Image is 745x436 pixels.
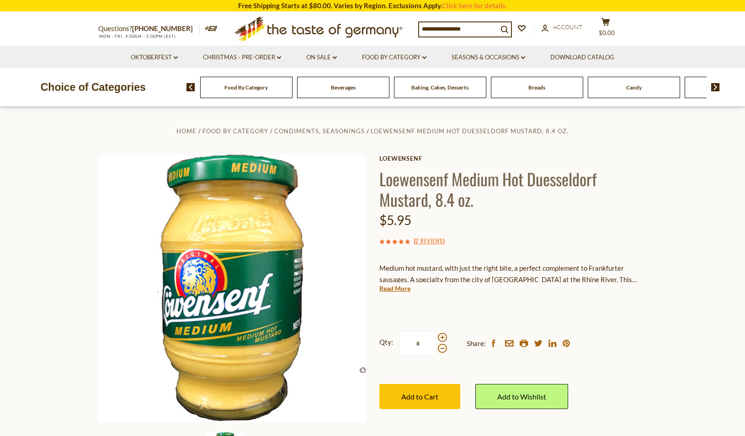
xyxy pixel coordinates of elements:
[98,155,366,422] img: Lowensenf Medium Mustard
[331,84,356,91] a: Beverages
[379,263,647,285] p: Medium hot mustard, with just the right bite, a perfect complement to Frankfurter sausages. A spe...
[203,53,281,63] a: Christmas - PRE-ORDER
[442,1,507,10] a: Click here for details.
[542,22,582,32] a: Account
[379,384,460,409] button: Add to Cart
[98,23,200,35] p: Questions?
[379,168,647,210] h1: Loewensenf Medium Hot Duesseldorf Mustard, 8.4 oz.
[224,84,268,91] a: Food By Category
[452,53,525,63] a: Seasons & Occasions
[379,212,411,228] span: $5.95
[711,83,720,91] img: next arrow
[306,53,337,63] a: On Sale
[399,331,436,356] input: Qty:
[202,127,268,135] a: Food By Category
[186,83,195,91] img: previous arrow
[467,338,486,349] span: Share:
[379,336,393,348] strong: Qty:
[475,384,568,409] a: Add to Wishlist
[362,53,426,63] a: Food By Category
[411,84,468,91] a: Baking, Cakes, Desserts
[371,127,569,135] a: Loewensenf Medium Hot Duesseldorf Mustard, 8.4 oz.
[550,53,614,63] a: Download Catalog
[132,24,193,32] a: [PHONE_NUMBER]
[176,127,197,135] a: Home
[379,155,647,162] a: Loewensenf
[401,392,438,401] span: Add to Cart
[599,29,615,37] span: $0.00
[379,284,410,293] a: Read More
[131,53,178,63] a: Oktoberfest
[528,84,545,91] a: Breads
[274,127,365,135] a: Condiments, Seasonings
[414,236,445,245] span: ( )
[553,23,582,31] span: Account
[626,84,642,91] a: Candy
[415,236,443,246] a: 2 Reviews
[592,18,619,41] button: $0.00
[98,34,176,39] span: MON - FRI, 9:00AM - 5:00PM (EST)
